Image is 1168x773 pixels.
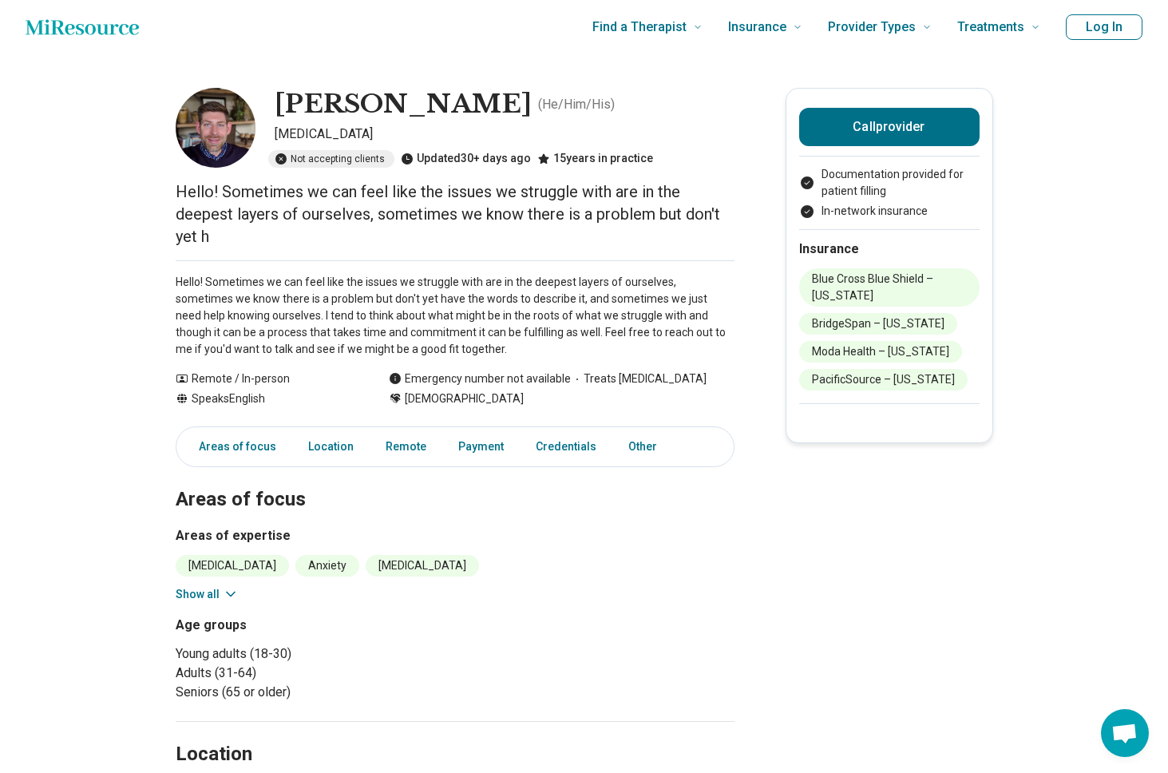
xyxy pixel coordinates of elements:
[799,240,980,259] h2: Insurance
[275,125,734,144] p: [MEDICAL_DATA]
[366,555,479,577] li: [MEDICAL_DATA]
[275,88,532,121] h1: [PERSON_NAME]
[389,371,571,387] div: Emergency number not available
[26,11,139,43] a: Home page
[526,430,606,463] a: Credentials
[176,390,357,407] div: Speaks English
[176,683,449,702] li: Seniors (65 or older)
[176,616,449,635] h3: Age groups
[537,150,653,168] div: 15 years in practice
[619,430,676,463] a: Other
[176,448,734,513] h2: Areas of focus
[799,341,962,363] li: Moda Health – [US_STATE]
[1066,14,1142,40] button: Log In
[299,430,363,463] a: Location
[571,371,707,387] span: Treats [MEDICAL_DATA]
[799,369,968,390] li: PacificSource – [US_STATE]
[728,16,786,38] span: Insurance
[799,166,980,200] li: Documentation provided for patient filling
[176,644,449,664] li: Young adults (18-30)
[295,555,359,577] li: Anxiety
[799,166,980,220] ul: Payment options
[592,16,687,38] span: Find a Therapist
[828,16,916,38] span: Provider Types
[176,88,255,168] img: Aaron Lewis, Psychologist
[449,430,513,463] a: Payment
[176,586,239,603] button: Show all
[376,430,436,463] a: Remote
[538,95,615,114] p: ( He/Him/His )
[180,430,286,463] a: Areas of focus
[176,526,734,545] h3: Areas of expertise
[176,555,289,577] li: [MEDICAL_DATA]
[799,203,980,220] li: In-network insurance
[799,313,957,335] li: BridgeSpan – [US_STATE]
[405,390,524,407] span: [DEMOGRAPHIC_DATA]
[799,268,980,307] li: Blue Cross Blue Shield – [US_STATE]
[176,741,252,768] h2: Location
[1101,709,1149,757] div: Open chat
[176,664,449,683] li: Adults (31-64)
[957,16,1024,38] span: Treatments
[401,150,531,168] div: Updated 30+ days ago
[176,274,734,358] p: Hello! Sometimes we can feel like the issues we struggle with are in the deepest layers of oursel...
[799,108,980,146] button: Callprovider
[268,150,394,168] div: Not accepting clients
[176,371,357,387] div: Remote / In-person
[176,180,734,248] p: Hello! Sometimes we can feel like the issues we struggle with are in the deepest layers of oursel...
